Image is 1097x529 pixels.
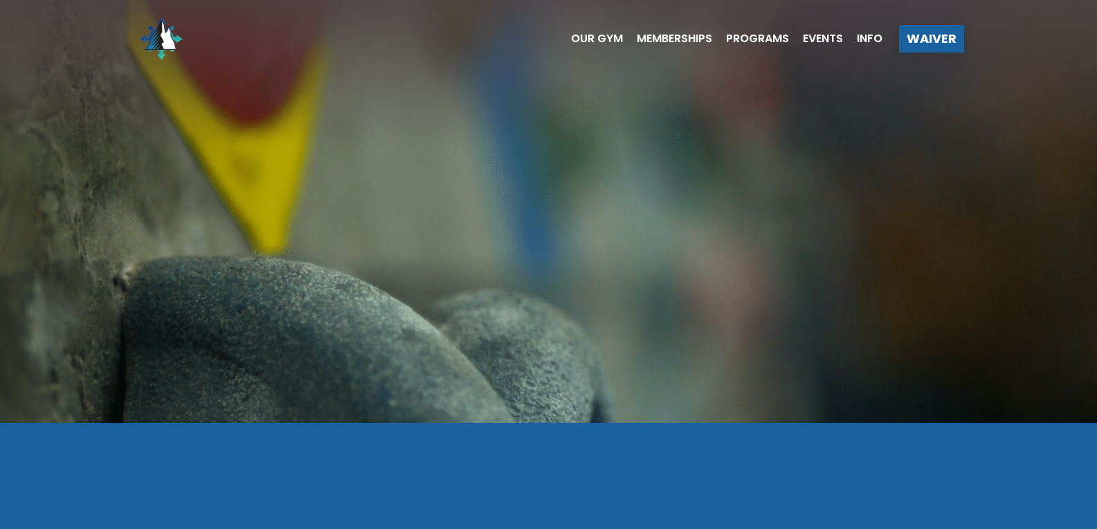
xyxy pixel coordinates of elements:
img: North Wall Logo [134,11,189,66]
span: Info [857,33,882,44]
a: Events [789,33,843,44]
a: Our Gym [557,33,623,44]
span: Events [803,33,843,44]
span: Our Gym [571,33,623,44]
a: Waiver [899,25,964,53]
a: Memberships [623,33,712,44]
span: Programs [726,33,789,44]
span: Waiver [907,33,957,45]
a: Programs [712,33,789,44]
a: Info [843,33,882,44]
span: Memberships [637,33,712,44]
